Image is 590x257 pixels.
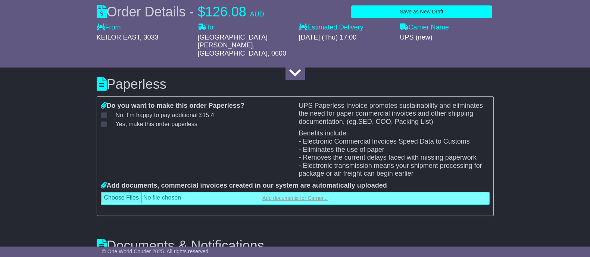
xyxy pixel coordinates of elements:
[101,102,244,110] label: Do you want to make this order Paperless?
[250,10,264,18] span: AUD
[299,23,393,32] label: Estimated Delivery
[198,4,205,19] span: $
[97,238,494,253] h3: Documents & Notifications
[101,182,387,190] label: Add documents, commercial invoices created in our system are automatically uploaded
[116,112,214,118] span: No
[400,23,449,32] label: Carrier Name
[123,112,214,118] span: , I’m happy to pay additional $
[299,102,490,126] p: UPS Paperless Invoice promotes sustainability and eliminates the need for paper commercial invoic...
[351,5,491,18] button: Save as New Draft
[299,129,490,178] p: Benefits include: - Electronic Commercial Invoices Speed Data to Customs - Eliminates the use of ...
[101,192,490,205] a: Add documents for Carrier...
[203,112,214,118] span: 15.4
[102,248,210,254] span: © One World Courier 2025. All rights reserved.
[268,50,286,57] span: , 0600
[198,23,213,32] label: To
[97,77,494,92] h3: Paperless
[97,34,140,41] span: KEILOR EAST
[205,4,246,19] span: 126.08
[97,4,264,20] div: Order Details -
[400,34,494,42] div: UPS (new)
[299,34,393,42] div: [DATE] (Thu) 17:00
[97,23,121,32] label: From
[106,120,197,128] label: Yes, make this order paperless
[140,34,159,41] span: , 3033
[198,34,268,57] span: [GEOGRAPHIC_DATA][PERSON_NAME], [GEOGRAPHIC_DATA]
